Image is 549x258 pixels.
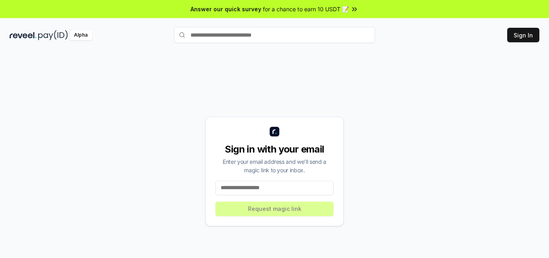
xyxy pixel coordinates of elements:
img: reveel_dark [10,30,37,40]
img: logo_small [270,127,279,136]
button: Sign In [507,28,539,42]
div: Sign in with your email [215,143,334,156]
span: for a chance to earn 10 USDT 📝 [263,5,349,13]
div: Alpha [70,30,92,40]
img: pay_id [38,30,68,40]
span: Answer our quick survey [191,5,261,13]
div: Enter your email address and we’ll send a magic link to your inbox. [215,157,334,174]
